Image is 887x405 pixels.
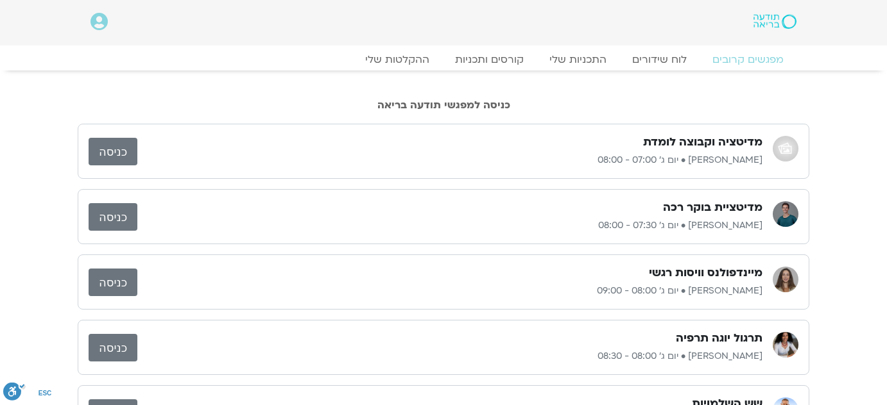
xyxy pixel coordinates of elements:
[352,53,442,66] a: ההקלטות שלי
[137,283,762,299] p: [PERSON_NAME] • יום ג׳ 08:00 - 09:00
[619,53,700,66] a: לוח שידורים
[89,203,137,231] a: כניסה
[78,99,809,111] h2: כניסה למפגשי תודעה בריאה
[700,53,797,66] a: מפגשים קרובים
[90,53,797,66] nav: Menu
[643,135,762,150] h3: מדיטציה וקבוצה לומדת
[442,53,537,66] a: קורסים ותכניות
[137,349,762,364] p: [PERSON_NAME] • יום ג׳ 08:00 - 08:30
[649,265,762,281] h3: מיינדפולנס וויסות רגשי
[89,269,137,296] a: כניסה
[137,153,762,168] p: [PERSON_NAME] • יום ג׳ 07:00 - 08:00
[773,136,798,161] img: אודי שפריר
[537,53,619,66] a: התכניות שלי
[663,200,762,215] h3: מדיטציית בוקר רכה
[89,138,137,165] a: כניסה
[773,267,798,292] img: הילן נבות
[89,334,137,361] a: כניסה
[773,201,798,227] img: אורי דאובר
[676,331,762,346] h3: תרגול יוגה תרפיה
[773,332,798,358] img: ענת קדר
[137,218,762,233] p: [PERSON_NAME] • יום ג׳ 07:30 - 08:00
